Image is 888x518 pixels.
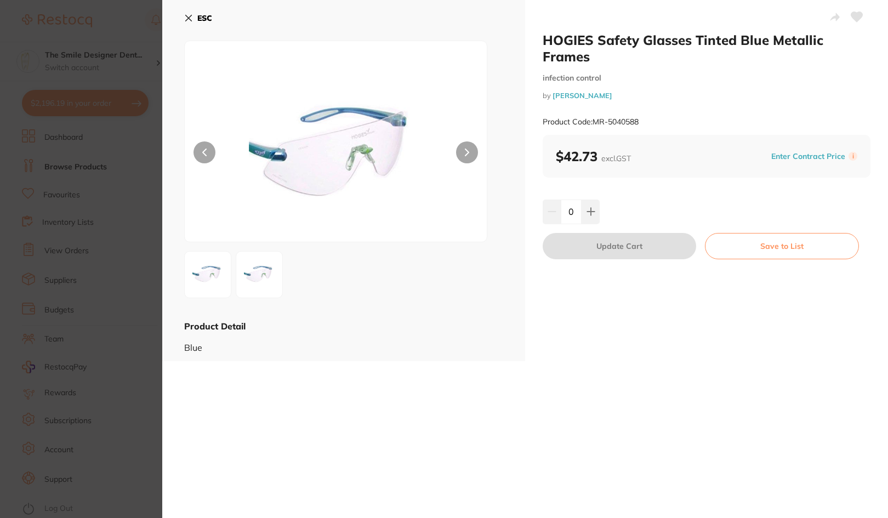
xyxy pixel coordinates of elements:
h2: HOGIES Safety Glasses Tinted Blue Metallic Frames [543,32,870,65]
small: infection control [543,73,870,83]
label: i [849,152,857,161]
img: ODguanBn [245,69,426,242]
button: Enter Contract Price [768,151,849,162]
b: ESC [197,13,212,23]
button: Save to List [705,233,859,259]
small: by [543,92,870,100]
a: [PERSON_NAME] [553,91,612,100]
img: ODhfMi5qcGc [240,255,279,294]
b: Product Detail [184,321,246,332]
b: $42.73 [556,148,631,164]
button: ESC [184,9,212,27]
img: ODguanBn [188,255,227,294]
span: excl. GST [601,153,631,163]
div: Blue [184,332,503,352]
button: Update Cart [543,233,696,259]
small: Product Code: MR-5040588 [543,117,639,127]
